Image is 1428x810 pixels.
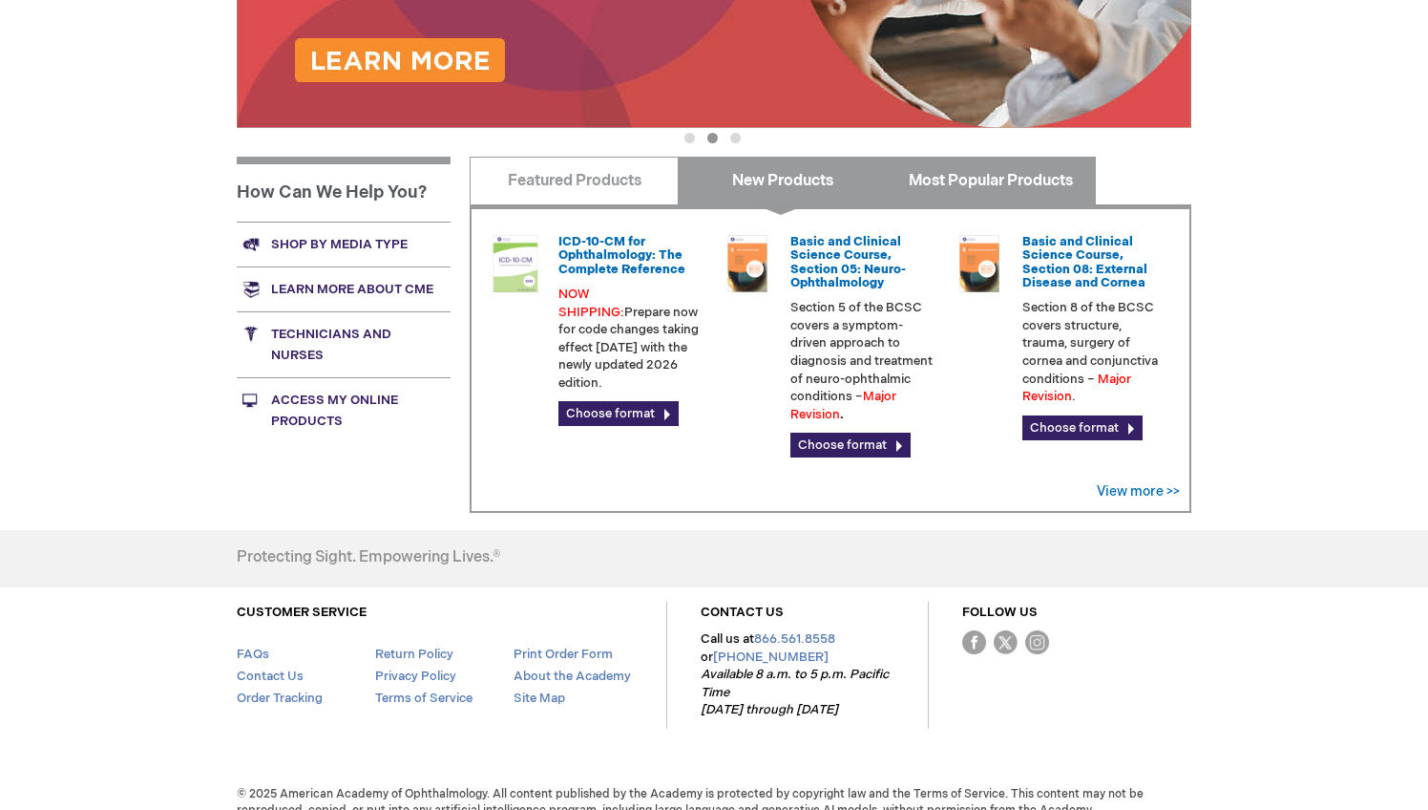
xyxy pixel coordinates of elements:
[1097,483,1180,500] a: View more >>
[237,669,304,684] a: Contact Us
[951,235,1008,292] img: 02850083u_45.png
[684,133,695,143] button: 1 of 3
[237,691,323,706] a: Order Tracking
[1025,630,1049,654] img: instagram
[1022,299,1167,405] p: Section 8 of the BCSC covers structure, trauma, surgery of cornea and conjunctiva conditions – .
[840,407,844,422] strong: .
[558,286,703,392] p: Prepare now for code changes taking effect [DATE] with the newly updated 2026 edition.
[375,647,453,662] a: Return Policy
[962,630,986,654] img: Facebook
[707,133,718,143] button: 2 of 3
[514,691,565,706] a: Site Map
[1022,234,1147,290] a: Basic and Clinical Science Course, Section 08: External Disease and Cornea
[790,389,896,422] font: Major Revision
[701,630,894,719] p: Call us at or
[1022,416,1143,440] a: Choose format
[994,630,1018,654] img: Twitter
[754,631,835,647] a: 866.561.8558
[237,549,500,566] h4: Protecting Sight. Empowering Lives.®
[713,650,829,665] a: [PHONE_NUMBER]
[375,691,472,706] a: Terms of Service
[790,234,906,290] a: Basic and Clinical Science Course, Section 05: Neuro-Ophthalmology
[375,669,456,684] a: Privacy Policy
[962,605,1038,620] a: FOLLOW US
[558,234,685,277] a: ICD-10-CM for Ophthalmology: The Complete Reference
[701,605,784,620] a: CONTACT US
[237,266,451,311] a: Learn more about CME
[237,377,451,443] a: Access My Online Products
[237,222,451,266] a: Shop by media type
[237,157,451,222] h1: How Can We Help You?
[237,605,367,620] a: CUSTOMER SERVICE
[719,235,776,292] img: 02850053u_45.png
[790,299,935,423] p: Section 5 of the BCSC covers a symptom-driven approach to diagnosis and treatment of neuro-ophtha...
[237,311,451,377] a: Technicians and nurses
[701,667,889,717] em: Available 8 a.m. to 5 p.m. Pacific Time [DATE] through [DATE]
[237,647,269,662] a: FAQs
[790,433,911,458] a: Choose format
[487,235,544,292] img: 0120008u_42.png
[558,401,679,426] a: Choose format
[514,647,613,662] a: Print Order Form
[730,133,741,143] button: 3 of 3
[514,669,631,684] a: About the Academy
[558,287,624,320] font: NOW SHIPPING:
[678,157,887,204] a: New Products
[470,157,679,204] a: Featured Products
[886,157,1095,204] a: Most Popular Products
